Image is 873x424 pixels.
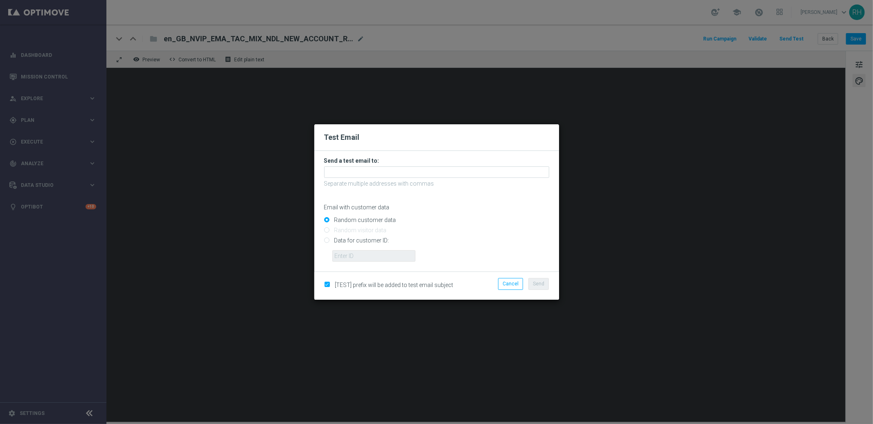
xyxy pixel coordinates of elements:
[335,282,453,288] span: [TEST] prefix will be added to test email subject
[528,278,549,289] button: Send
[324,157,549,164] h3: Send a test email to:
[332,250,415,262] input: Enter ID
[324,132,549,142] h2: Test Email
[324,180,549,187] p: Separate multiple addresses with commas
[498,278,523,289] button: Cancel
[324,204,549,211] p: Email with customer data
[533,281,544,287] span: Send
[332,216,396,224] label: Random customer data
